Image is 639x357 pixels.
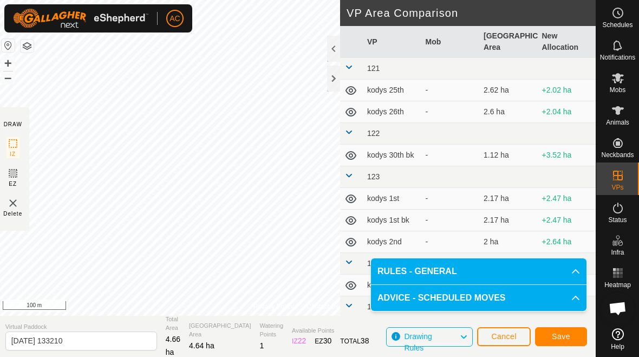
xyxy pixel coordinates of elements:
td: +2.47 ha [538,188,596,210]
span: Drawing Rules [404,332,432,352]
span: Neckbands [601,152,634,158]
td: 1.12 ha [479,145,538,166]
span: EZ [9,180,17,188]
td: 2.17 ha [479,188,538,210]
span: AC [169,13,180,24]
button: Map Layers [21,40,34,53]
span: Available Points [292,326,369,335]
td: +2.02 ha [538,80,596,101]
span: 22 [298,336,307,345]
h2: VP Area Comparison [347,7,596,20]
span: Help [611,343,624,350]
span: 121 [367,64,380,73]
span: Schedules [602,22,633,28]
td: 2.17 ha [479,210,538,231]
button: Reset Map [2,39,15,52]
span: ADVICE - SCHEDULED MOVES [377,291,505,304]
td: kodys 1st [363,188,421,210]
span: Notifications [600,54,635,61]
img: Gallagher Logo [13,9,148,28]
span: Mobs [610,87,625,93]
button: – [2,71,15,84]
p-accordion-header: ADVICE - SCHEDULED MOVES [371,285,586,311]
th: New Allocation [538,26,596,58]
td: 2 ha [479,231,538,253]
a: Privacy Policy [253,302,294,311]
span: Delete [3,210,22,218]
span: 123 [367,172,380,181]
td: kodys 2nd [363,231,421,253]
th: [GEOGRAPHIC_DATA] Area [479,26,538,58]
span: 1 [260,341,264,350]
a: Contact Us [307,302,339,311]
div: - [426,106,475,118]
div: - [426,236,475,248]
div: TOTAL [340,335,369,347]
span: Heatmap [604,282,631,288]
button: Save [535,327,587,346]
span: 38 [361,336,369,345]
p-accordion-header: RULES - GENERAL [371,258,586,284]
td: +3.52 ha [538,145,596,166]
th: VP [363,26,421,58]
span: Save [552,332,570,341]
img: VP [6,197,19,210]
td: +2.64 ha [538,231,596,253]
span: 4.66 ha [166,335,180,356]
td: kodys 25th [363,80,421,101]
span: VPs [611,184,623,191]
td: kodys 3rd [363,275,421,296]
td: kodys 30th bk [363,145,421,166]
span: 30 [323,336,332,345]
span: Infra [611,249,624,256]
span: 122 [367,129,380,138]
div: IZ [292,335,306,347]
button: + [2,57,15,70]
button: Cancel [477,327,531,346]
span: Watering Points [260,321,284,339]
div: DRAW [4,120,22,128]
span: 4.64 ha [189,341,214,350]
td: +2.04 ha [538,101,596,123]
div: - [426,193,475,204]
span: 125 [367,302,380,311]
span: RULES - GENERAL [377,265,457,278]
span: Total Area [166,315,180,333]
span: Animals [606,119,629,126]
th: Mob [421,26,480,58]
span: 124 [367,259,380,268]
div: EZ [315,335,331,347]
td: kodys 1st bk [363,210,421,231]
td: 2.6 ha [479,101,538,123]
td: +2.47 ha [538,210,596,231]
span: Virtual Paddock [5,322,157,332]
span: [GEOGRAPHIC_DATA] Area [189,321,251,339]
span: Cancel [491,332,517,341]
a: Help [596,324,639,354]
div: - [426,150,475,161]
td: kodys 26th [363,101,421,123]
td: 2.62 ha [479,80,538,101]
div: Open chat [602,292,634,324]
div: - [426,85,475,96]
div: - [426,215,475,226]
span: IZ [10,150,16,158]
span: Status [608,217,627,223]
